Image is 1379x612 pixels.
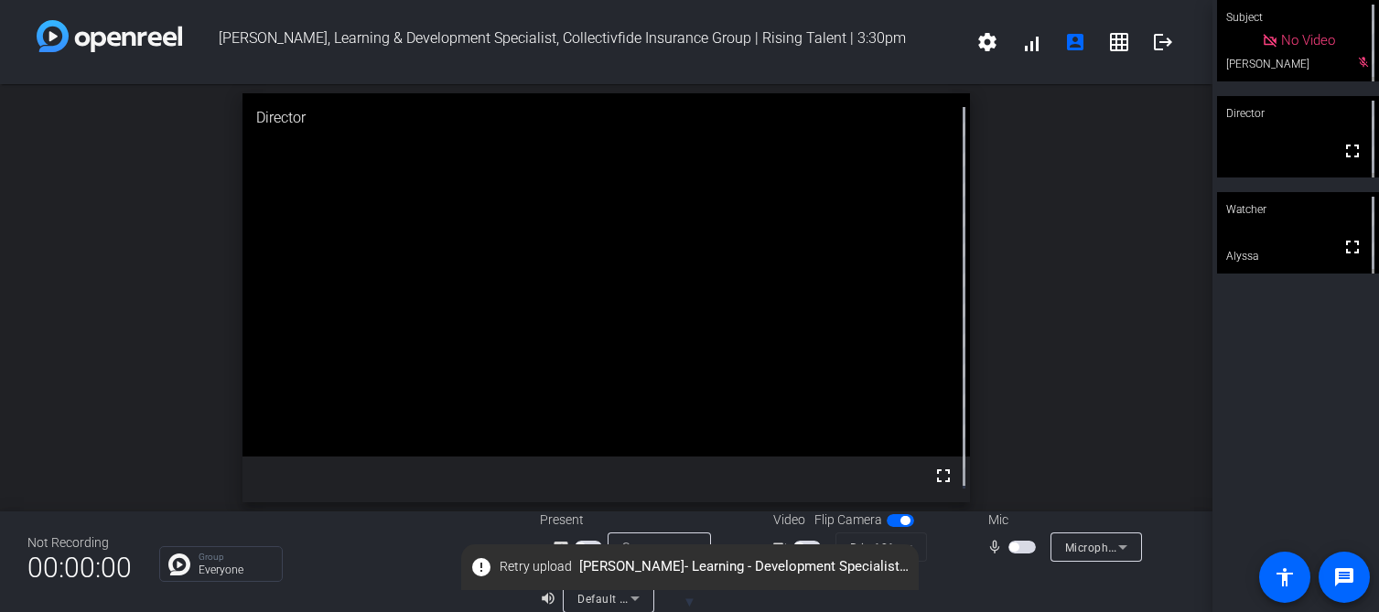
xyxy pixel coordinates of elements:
[199,564,273,575] p: Everyone
[37,20,182,52] img: white-gradient.svg
[1152,31,1174,53] mat-icon: logout
[976,31,998,53] mat-icon: settings
[1217,96,1379,131] div: Director
[27,533,132,553] div: Not Recording
[168,553,190,575] img: Chat Icon
[461,551,919,584] span: [PERSON_NAME]- Learning - Development Specialist- Collectivfide Insurance Group - Rising Talent -...
[771,536,793,558] mat-icon: videocam_outline
[470,556,492,578] mat-icon: error
[182,20,965,64] span: [PERSON_NAME], Learning & Development Specialist, Collectivfide Insurance Group | Rising Talent |...
[1064,31,1086,53] mat-icon: account_box
[970,510,1153,530] div: Mic
[1217,192,1379,227] div: Watcher
[1009,20,1053,64] button: signal_cellular_alt
[242,93,970,143] div: Director
[932,465,954,487] mat-icon: fullscreen
[1333,566,1355,588] mat-icon: message
[553,536,575,558] mat-icon: screen_share_outline
[577,591,788,606] span: Default - Speakers (2- Realtek(R) Audio)
[814,510,882,530] span: Flip Camera
[1281,32,1335,48] span: No Video
[1274,566,1296,588] mat-icon: accessibility
[27,545,132,590] span: 00:00:00
[986,536,1008,558] mat-icon: mic_none
[773,510,805,530] span: Video
[1341,140,1363,162] mat-icon: fullscreen
[540,510,723,530] div: Present
[683,594,696,610] span: ▼
[1108,31,1130,53] mat-icon: grid_on
[500,557,572,576] span: Retry upload
[199,553,273,562] p: Group
[622,540,664,554] span: Source
[1341,236,1363,258] mat-icon: fullscreen
[540,587,562,609] mat-icon: volume_up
